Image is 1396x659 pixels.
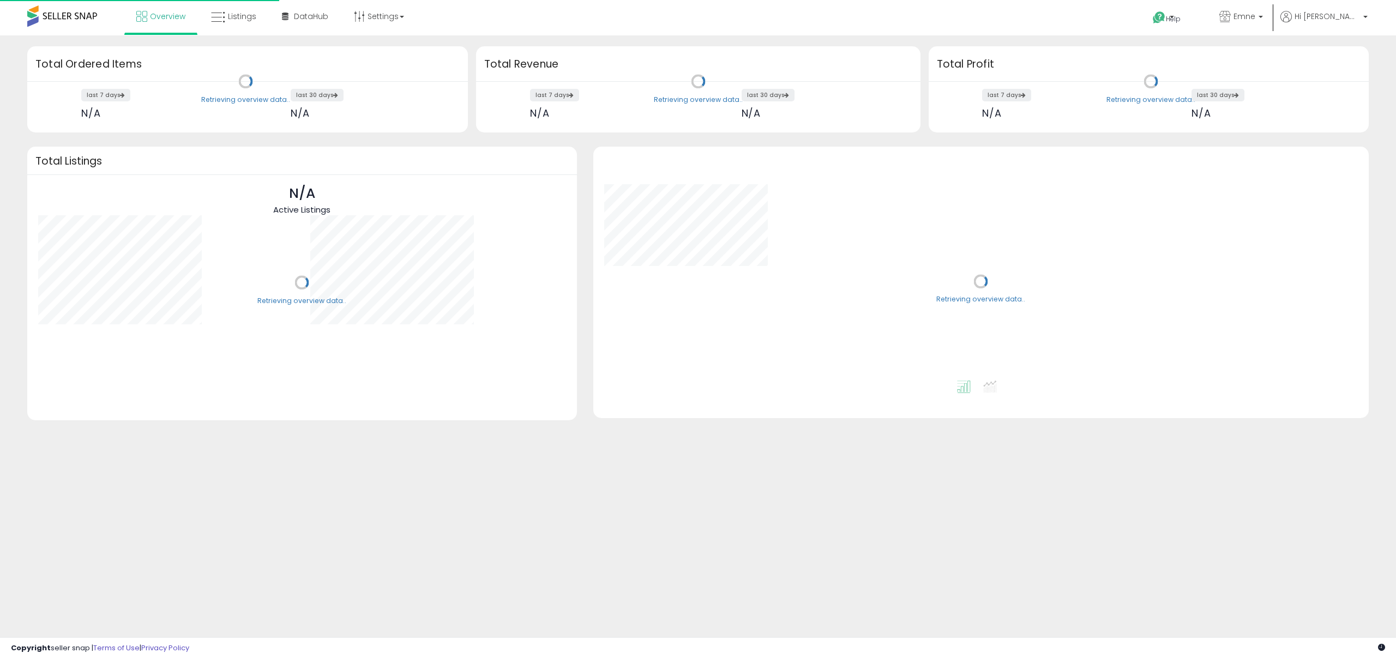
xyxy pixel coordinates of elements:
[228,11,256,22] span: Listings
[654,95,743,105] div: Retrieving overview data..
[150,11,185,22] span: Overview
[1280,11,1368,35] a: Hi [PERSON_NAME]
[257,296,346,306] div: Retrieving overview data..
[201,95,290,105] div: Retrieving overview data..
[1144,3,1202,35] a: Help
[1152,11,1166,25] i: Get Help
[1295,11,1360,22] span: Hi [PERSON_NAME]
[936,295,1025,305] div: Retrieving overview data..
[1166,14,1181,23] span: Help
[1106,95,1195,105] div: Retrieving overview data..
[294,11,328,22] span: DataHub
[1233,11,1255,22] span: Emne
